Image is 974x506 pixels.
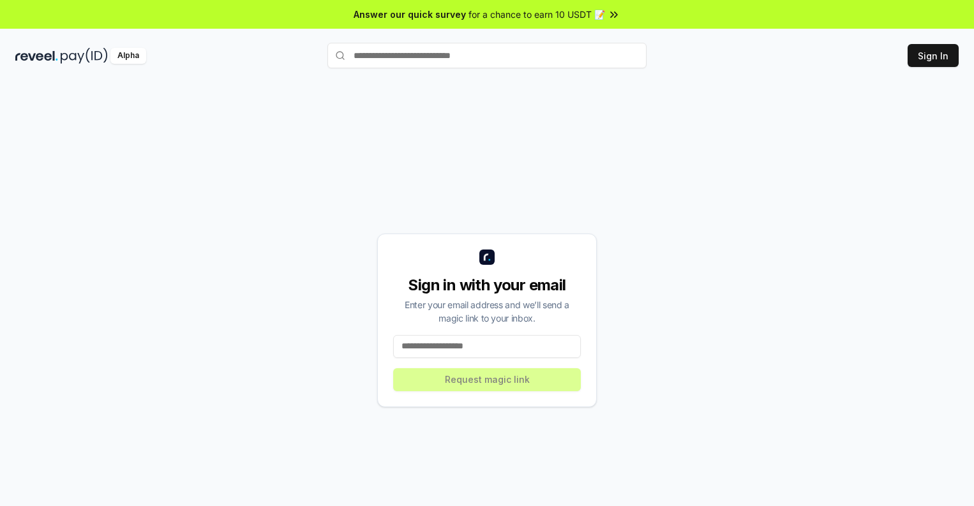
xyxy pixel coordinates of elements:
[61,48,108,64] img: pay_id
[468,8,605,21] span: for a chance to earn 10 USDT 📝
[908,44,959,67] button: Sign In
[110,48,146,64] div: Alpha
[354,8,466,21] span: Answer our quick survey
[393,298,581,325] div: Enter your email address and we’ll send a magic link to your inbox.
[479,249,495,265] img: logo_small
[393,275,581,295] div: Sign in with your email
[15,48,58,64] img: reveel_dark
